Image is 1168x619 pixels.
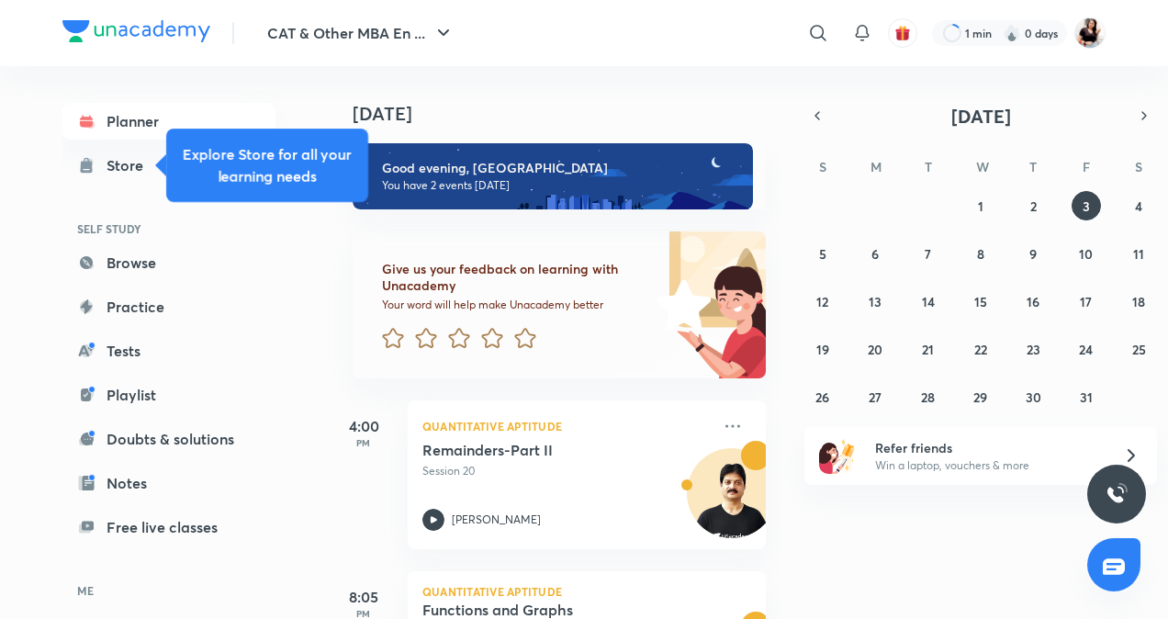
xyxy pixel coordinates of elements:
[1072,334,1101,364] button: October 24, 2025
[327,437,400,448] p: PM
[1003,24,1021,42] img: streak
[1018,382,1048,411] button: October 30, 2025
[1132,341,1146,358] abbr: October 25, 2025
[894,25,911,41] img: avatar
[1106,483,1128,505] img: ttu
[452,512,541,528] p: [PERSON_NAME]
[816,293,828,310] abbr: October 12, 2025
[914,287,943,316] button: October 14, 2025
[1072,239,1101,268] button: October 10, 2025
[1072,191,1101,220] button: October 3, 2025
[819,158,826,175] abbr: Sunday
[1074,17,1106,49] img: Sushraba Mukherjee
[1018,287,1048,316] button: October 16, 2025
[353,103,784,125] h4: [DATE]
[974,293,987,310] abbr: October 15, 2025
[922,293,935,310] abbr: October 14, 2025
[1072,287,1101,316] button: October 17, 2025
[925,158,932,175] abbr: Tuesday
[914,334,943,364] button: October 21, 2025
[1080,293,1092,310] abbr: October 17, 2025
[868,341,882,358] abbr: October 20, 2025
[62,575,275,606] h6: ME
[860,334,890,364] button: October 20, 2025
[62,20,210,42] img: Company Logo
[1133,245,1144,263] abbr: October 11, 2025
[382,178,736,193] p: You have 2 events [DATE]
[978,197,983,215] abbr: October 1, 2025
[62,213,275,244] h6: SELF STUDY
[62,377,275,413] a: Playlist
[1124,191,1153,220] button: October 4, 2025
[382,298,650,312] p: Your word will help make Unacademy better
[1132,293,1145,310] abbr: October 18, 2025
[816,341,829,358] abbr: October 19, 2025
[1083,158,1090,175] abbr: Friday
[62,103,275,140] a: Planner
[951,104,1011,129] span: [DATE]
[1079,341,1093,358] abbr: October 24, 2025
[382,160,736,176] h6: Good evening, [GEOGRAPHIC_DATA]
[62,465,275,501] a: Notes
[966,334,995,364] button: October 22, 2025
[860,382,890,411] button: October 27, 2025
[107,154,154,176] div: Store
[422,586,751,597] p: Quantitative Aptitude
[1124,287,1153,316] button: October 18, 2025
[62,244,275,281] a: Browse
[966,191,995,220] button: October 1, 2025
[1135,197,1142,215] abbr: October 4, 2025
[819,437,856,474] img: referral
[1029,158,1037,175] abbr: Thursday
[256,15,466,51] button: CAT & Other MBA En ...
[1079,245,1093,263] abbr: October 10, 2025
[808,239,837,268] button: October 5, 2025
[914,239,943,268] button: October 7, 2025
[922,341,934,358] abbr: October 21, 2025
[353,143,753,209] img: evening
[1124,239,1153,268] button: October 11, 2025
[925,245,931,263] abbr: October 7, 2025
[62,147,275,184] a: Store
[966,287,995,316] button: October 15, 2025
[327,415,400,437] h5: 4:00
[1083,197,1090,215] abbr: October 3, 2025
[1018,239,1048,268] button: October 9, 2025
[870,158,882,175] abbr: Monday
[1080,388,1093,406] abbr: October 31, 2025
[422,415,711,437] p: Quantitative Aptitude
[1026,388,1041,406] abbr: October 30, 2025
[422,441,651,459] h5: Remainders-Part II
[1029,245,1037,263] abbr: October 9, 2025
[860,287,890,316] button: October 13, 2025
[382,261,650,294] h6: Give us your feedback on learning with Unacademy
[974,341,987,358] abbr: October 22, 2025
[808,334,837,364] button: October 19, 2025
[966,239,995,268] button: October 8, 2025
[875,457,1101,474] p: Win a laptop, vouchers & more
[688,458,776,546] img: Avatar
[62,288,275,325] a: Practice
[976,158,989,175] abbr: Wednesday
[62,421,275,457] a: Doubts & solutions
[914,382,943,411] button: October 28, 2025
[327,608,400,619] p: PM
[1124,334,1153,364] button: October 25, 2025
[1018,334,1048,364] button: October 23, 2025
[869,388,882,406] abbr: October 27, 2025
[977,245,984,263] abbr: October 8, 2025
[422,463,711,479] p: Session 20
[808,287,837,316] button: October 12, 2025
[1027,293,1039,310] abbr: October 16, 2025
[819,245,826,263] abbr: October 5, 2025
[1135,158,1142,175] abbr: Saturday
[1030,197,1037,215] abbr: October 2, 2025
[860,239,890,268] button: October 6, 2025
[830,103,1131,129] button: [DATE]
[62,20,210,47] a: Company Logo
[875,438,1101,457] h6: Refer friends
[62,332,275,369] a: Tests
[181,143,354,187] h5: Explore Store for all your learning needs
[973,388,987,406] abbr: October 29, 2025
[966,382,995,411] button: October 29, 2025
